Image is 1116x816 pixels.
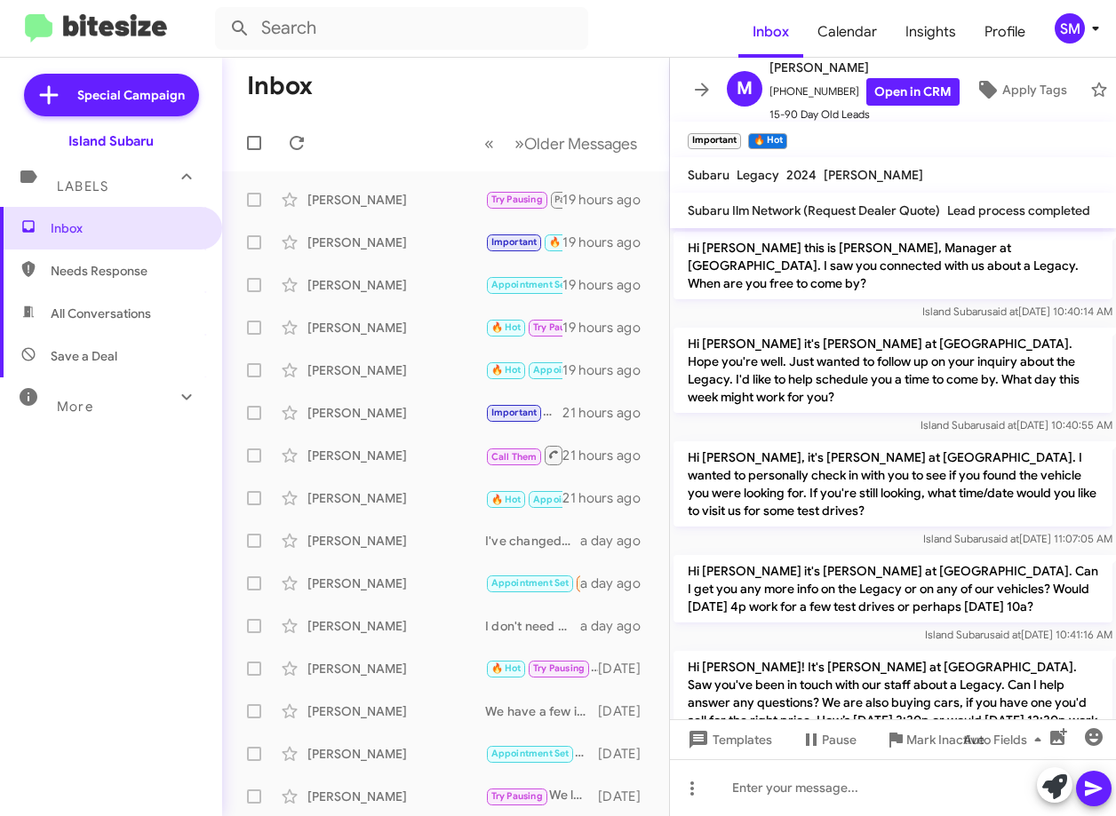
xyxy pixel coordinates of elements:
[485,360,562,380] div: Hello [PERSON_NAME]! Thank you for getting back to me. While I am sorry to hear we were not able ...
[485,743,598,764] div: Good Morning [PERSON_NAME]! Thank you for letting me know. We are here for you whenever you're re...
[923,532,1112,545] span: Island Subaru [DATE] 11:07:05 AM
[491,194,543,205] span: Try Pausing
[485,532,580,550] div: I've changed my mind, thanks anyway
[562,489,655,507] div: 21 hours ago
[598,745,655,763] div: [DATE]
[598,788,655,805] div: [DATE]
[491,494,522,505] span: 🔥 Hot
[786,167,817,183] span: 2024
[1055,13,1085,44] div: SM
[580,532,655,550] div: a day ago
[491,279,570,290] span: Appointment Set
[307,447,485,464] div: [PERSON_NAME]
[824,167,923,183] span: [PERSON_NAME]
[769,78,960,106] span: [PHONE_NUMBER]
[562,319,655,337] div: 19 hours ago
[307,532,485,550] div: [PERSON_NAME]
[866,78,960,106] a: Open in CRM
[504,125,648,162] button: Next
[307,745,485,763] div: [PERSON_NAME]
[485,402,562,423] div: I know the car has a lot of equity and will sell for over 30k. So either I have a deal walking in...
[51,262,202,280] span: Needs Response
[891,6,970,58] a: Insights
[474,125,505,162] button: Previous
[947,202,1090,218] span: Lead process completed
[970,6,1040,58] a: Profile
[307,702,485,720] div: [PERSON_NAME]
[247,72,313,100] h1: Inbox
[674,441,1112,527] p: Hi [PERSON_NAME], it's [PERSON_NAME] at [GEOGRAPHIC_DATA]. I wanted to personally check in with y...
[491,407,538,418] span: Important
[674,651,1112,754] p: Hi [PERSON_NAME]! It's [PERSON_NAME] at [GEOGRAPHIC_DATA]. Saw you've been in touch with our staf...
[562,447,655,464] div: 21 hours ago
[925,628,1112,641] span: Island Subaru [DATE] 10:41:16 AM
[307,319,485,337] div: [PERSON_NAME]
[491,748,570,759] span: Appointment Set
[562,361,655,379] div: 19 hours ago
[922,305,1112,318] span: Island Subaru [DATE] 10:40:14 AM
[988,532,1019,545] span: said at
[674,328,1112,413] p: Hi [PERSON_NAME] it's [PERSON_NAME] at [GEOGRAPHIC_DATA]. Hope you're well. Just wanted to follow...
[533,364,611,376] span: Appointment Set
[484,132,494,154] span: «
[562,191,655,209] div: 19 hours ago
[963,724,1048,756] span: Auto Fields
[684,724,772,756] span: Templates
[514,132,524,154] span: »
[990,628,1021,641] span: said at
[674,555,1112,622] p: Hi [PERSON_NAME] it's [PERSON_NAME] at [GEOGRAPHIC_DATA]. Can I get you any more info on the Lega...
[485,274,562,295] div: [URL][DOMAIN_NAME]
[307,660,485,677] div: [PERSON_NAME]
[533,662,585,674] span: Try Pausing
[485,189,562,210] div: Will do. Thanks again !
[24,74,199,116] a: Special Campaign
[769,57,960,78] span: [PERSON_NAME]
[485,444,562,466] div: No problem!
[491,364,522,376] span: 🔥 Hot
[485,658,598,678] div: Great, we look forward to hearing from you!
[533,494,611,505] span: Appointment Set
[580,617,655,635] div: a day ago
[906,724,984,756] span: Mark Inactive
[786,724,871,756] button: Pause
[533,321,585,333] span: Try Pausing
[737,75,753,103] span: M
[562,404,655,422] div: 21 hours ago
[769,106,960,123] span: 15-90 Day Old Leads
[987,305,1018,318] span: said at
[485,317,562,337] div: Thankyou for letting us know! Whenever you are ready please feel free to reach out!
[57,178,108,194] span: Labels
[738,6,803,58] a: Inbox
[871,724,999,756] button: Mark Inactive
[474,125,648,162] nav: Page navigation example
[485,786,598,806] div: We look forward to hearing from you!
[803,6,891,58] a: Calendar
[307,788,485,805] div: [PERSON_NAME]
[674,232,1112,299] p: Hi [PERSON_NAME] this is [PERSON_NAME], Manager at [GEOGRAPHIC_DATA]. I saw you connected with us...
[215,7,588,50] input: Search
[485,702,598,720] div: We have a few in stock, here is a link! [URL][DOMAIN_NAME]
[562,276,655,294] div: 19 hours ago
[688,133,741,149] small: Important
[491,451,538,463] span: Call Them
[491,790,543,802] span: Try Pausing
[51,219,202,237] span: Inbox
[51,305,151,322] span: All Conversations
[307,617,485,635] div: [PERSON_NAME]
[51,347,117,365] span: Save a Deal
[598,660,655,677] div: [DATE]
[748,133,786,149] small: 🔥 Hot
[921,418,1112,432] span: Island Subaru [DATE] 10:40:55 AM
[307,276,485,294] div: [PERSON_NAME]
[485,232,562,252] div: That works perfect! We are here Saturdays 9-6 would you prefer a morning or afternoon appointment?
[688,202,940,218] span: Subaru Ilm Network (Request Dealer Quote)
[307,574,485,592] div: [PERSON_NAME]
[485,617,580,635] div: I don't need a car
[822,724,857,756] span: Pause
[985,418,1016,432] span: said at
[1040,13,1096,44] button: SM
[77,86,185,104] span: Special Campaign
